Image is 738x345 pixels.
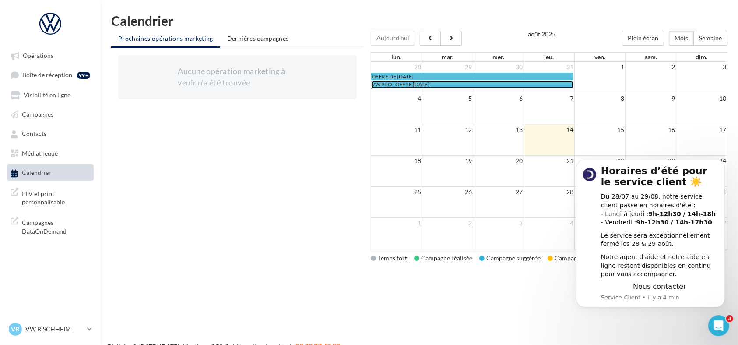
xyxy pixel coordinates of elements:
[693,31,727,46] button: Semaine
[676,53,727,61] th: dim.
[422,187,473,198] td: 26
[22,71,72,79] span: Boîte de réception
[524,93,575,104] td: 7
[524,124,575,135] td: 14
[473,124,524,135] td: 13
[371,156,422,167] td: 18
[473,93,524,104] td: 6
[227,35,289,42] span: Dernières campagnes
[371,218,422,229] td: 1
[25,325,84,334] p: VW BISCHHEIM
[5,213,95,239] a: Campagnes DataOnDemand
[473,156,524,167] td: 20
[178,66,297,88] div: Aucune opération marketing à venir n'a été trouvée
[422,53,473,61] th: mar.
[5,164,95,180] a: Calendrier
[708,315,729,336] iframe: Intercom live chat
[5,67,95,83] a: Boîte de réception99+
[371,73,573,80] a: OFFRE DE [DATE]
[422,62,473,72] td: 29
[371,254,407,263] div: Temps fort
[676,62,727,72] td: 3
[726,315,733,322] span: 3
[372,81,429,88] span: VW PRO - OFFRE [DATE]
[479,254,541,263] div: Campagne suggérée
[372,73,414,80] span: OFFRE DE [DATE]
[371,93,422,104] td: 4
[626,53,676,61] th: sam.
[473,53,524,61] th: mer.
[422,124,473,135] td: 12
[622,31,664,46] button: Plein écran
[524,218,575,229] td: 4
[563,147,738,321] iframe: Intercom notifications message
[371,31,415,46] button: Aujourd'hui
[22,188,90,206] span: PLV et print personnalisable
[5,125,95,141] a: Contacts
[524,156,575,167] td: 21
[626,62,676,72] td: 2
[676,124,727,135] td: 17
[473,187,524,198] td: 27
[575,62,626,72] td: 1
[111,14,727,27] h1: Calendrier
[22,110,53,118] span: Campagnes
[22,149,58,157] span: Médiathèque
[5,87,95,103] a: Visibilité en ligne
[422,156,473,167] td: 19
[5,184,95,210] a: PLV et print personnalisable
[575,124,626,135] td: 15
[5,47,95,63] a: Opérations
[11,325,20,334] span: VB
[371,81,573,88] a: VW PRO - OFFRE [DATE]
[22,217,90,235] span: Campagnes DataOnDemand
[676,93,727,104] td: 10
[24,91,70,99] span: Visibilité en ligne
[118,35,213,42] span: Prochaines opérations marketing
[548,254,612,263] div: Campagne en attente
[473,62,524,72] td: 30
[528,31,556,37] h2: août 2025
[371,124,422,135] td: 11
[575,53,626,61] th: ven.
[22,169,51,177] span: Calendrier
[422,218,473,229] td: 2
[414,254,472,263] div: Campagne réalisée
[422,93,473,104] td: 5
[5,106,95,122] a: Campagnes
[575,93,626,104] td: 8
[371,62,422,72] td: 28
[524,187,575,198] td: 28
[23,52,53,59] span: Opérations
[371,187,422,198] td: 25
[626,124,676,135] td: 16
[5,145,95,161] a: Médiathèque
[371,53,422,61] th: lun.
[77,72,90,79] div: 99+
[626,93,676,104] td: 9
[7,321,94,338] a: VB VW BISCHHEIM
[22,130,46,138] span: Contacts
[524,62,575,72] td: 31
[473,218,524,229] td: 3
[524,53,575,61] th: jeu.
[669,31,694,46] button: Mois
